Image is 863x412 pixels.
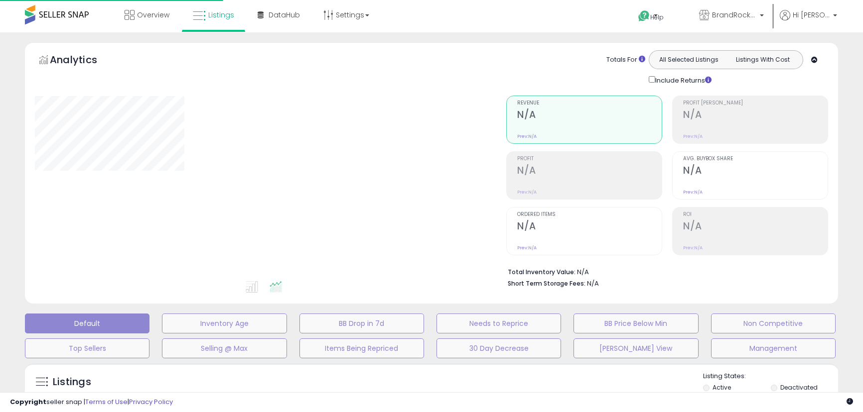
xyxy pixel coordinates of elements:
[711,313,836,333] button: Non Competitive
[508,279,585,288] b: Short Term Storage Fees:
[780,10,837,32] a: Hi [PERSON_NAME]
[10,397,46,407] strong: Copyright
[587,279,599,288] span: N/A
[630,2,683,32] a: Help
[725,53,800,66] button: Listings With Cost
[683,245,703,251] small: Prev: N/A
[683,165,828,178] h2: N/A
[793,10,830,20] span: Hi [PERSON_NAME]
[508,265,821,277] li: N/A
[683,156,828,162] span: Avg. Buybox Share
[517,212,662,217] span: Ordered Items
[137,10,169,20] span: Overview
[574,313,698,333] button: BB Price Below Min
[517,245,537,251] small: Prev: N/A
[10,398,173,407] div: seller snap | |
[683,189,703,195] small: Prev: N/A
[436,313,561,333] button: Needs to Reprice
[574,338,698,358] button: [PERSON_NAME] View
[517,133,537,139] small: Prev: N/A
[652,53,726,66] button: All Selected Listings
[683,109,828,122] h2: N/A
[162,338,287,358] button: Selling @ Max
[517,109,662,122] h2: N/A
[606,55,645,65] div: Totals For
[208,10,234,20] span: Listings
[269,10,300,20] span: DataHub
[25,313,149,333] button: Default
[517,101,662,106] span: Revenue
[638,10,650,22] i: Get Help
[162,313,287,333] button: Inventory Age
[712,10,757,20] span: BrandRocket MX
[50,53,117,69] h5: Analytics
[683,212,828,217] span: ROI
[650,13,664,21] span: Help
[683,101,828,106] span: Profit [PERSON_NAME]
[641,74,723,86] div: Include Returns
[683,133,703,139] small: Prev: N/A
[25,338,149,358] button: Top Sellers
[299,313,424,333] button: BB Drop in 7d
[711,338,836,358] button: Management
[683,220,828,234] h2: N/A
[517,189,537,195] small: Prev: N/A
[517,165,662,178] h2: N/A
[508,268,575,276] b: Total Inventory Value:
[517,220,662,234] h2: N/A
[517,156,662,162] span: Profit
[299,338,424,358] button: Items Being Repriced
[436,338,561,358] button: 30 Day Decrease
